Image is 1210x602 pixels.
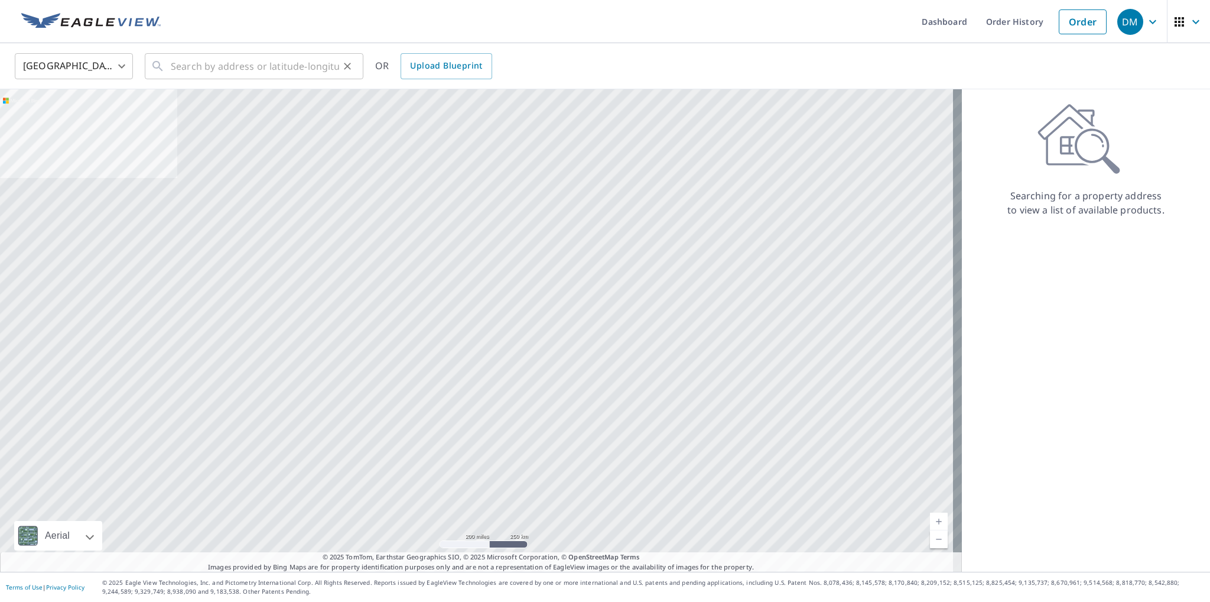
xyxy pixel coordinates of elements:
p: © 2025 Eagle View Technologies, Inc. and Pictometry International Corp. All Rights Reserved. Repo... [102,578,1204,596]
a: OpenStreetMap [568,552,618,561]
p: Searching for a property address to view a list of available products. [1007,189,1165,217]
span: © 2025 TomTom, Earthstar Geographics SIO, © 2025 Microsoft Corporation, © [323,552,640,562]
img: EV Logo [21,13,161,31]
button: Clear [339,58,356,75]
div: OR [375,53,492,79]
div: Aerial [41,521,73,551]
p: | [6,584,84,591]
div: Aerial [14,521,102,551]
a: Upload Blueprint [401,53,492,79]
a: Terms [620,552,640,561]
a: Order [1059,9,1107,34]
a: Terms of Use [6,583,43,591]
input: Search by address or latitude-longitude [171,50,339,83]
div: [GEOGRAPHIC_DATA] [15,50,133,83]
a: Privacy Policy [46,583,84,591]
span: Upload Blueprint [410,59,482,73]
a: Current Level 5, Zoom Out [930,530,948,548]
div: DM [1117,9,1143,35]
a: Current Level 5, Zoom In [930,513,948,530]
